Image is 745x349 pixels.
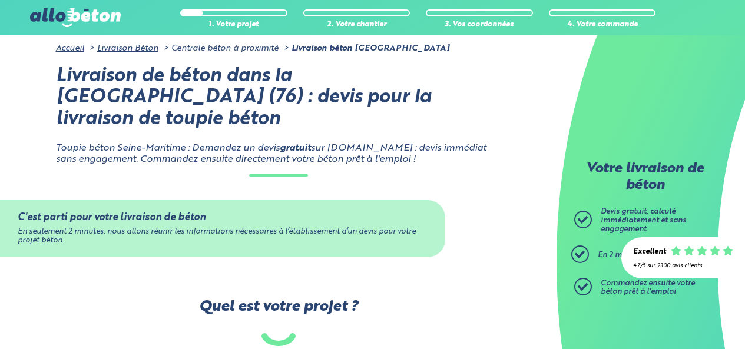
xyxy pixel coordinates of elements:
[303,21,410,29] div: 2. Votre chantier
[549,21,656,29] div: 4. Votre commande
[180,21,287,29] div: 1. Votre projet
[426,21,533,29] div: 3. Vos coordonnées
[640,303,732,336] iframe: Help widget launcher
[22,298,534,346] label: Quel est votre projet ?
[161,44,279,53] li: Centrale béton à proximité
[56,66,501,131] h1: Livraison de béton dans la [GEOGRAPHIC_DATA] (76) : devis pour la livraison de toupie béton
[18,212,428,223] div: C'est parti pour votre livraison de béton
[280,144,311,153] strong: gratuit
[30,8,121,27] img: allobéton
[97,44,158,52] a: Livraison Béton
[281,44,449,53] li: Livraison béton [GEOGRAPHIC_DATA]
[18,228,428,245] div: En seulement 2 minutes, nous allons réunir les informations nécessaires à l’établissement d’un de...
[56,44,84,52] a: Accueil
[56,143,501,165] p: Toupie béton Seine-Maritime : Demandez un devis sur [DOMAIN_NAME] : devis immédiat sans engagemen...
